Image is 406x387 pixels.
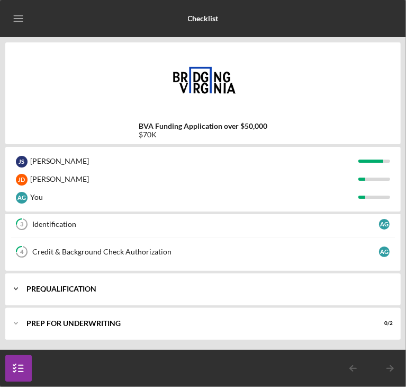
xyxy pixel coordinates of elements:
[379,219,390,230] div: A G
[30,188,358,206] div: You
[26,286,387,292] div: Prequalification
[30,170,358,188] div: [PERSON_NAME]
[11,210,395,238] a: 3IdentificationAG
[32,220,379,228] div: Identification
[374,320,393,327] div: 0 / 2
[26,320,366,327] div: Prep for Underwriting
[139,122,267,130] b: BVA Funding Application over $50,000
[11,238,395,266] a: 4Credit & Background Check AuthorizationAG
[16,192,28,204] div: A G
[139,130,267,139] div: $70K
[16,156,28,168] div: J S
[20,221,23,228] tspan: 3
[5,48,401,111] img: Product logo
[379,247,390,257] div: A G
[16,174,28,186] div: J D
[30,152,358,170] div: [PERSON_NAME]
[32,248,379,256] div: Credit & Background Check Authorization
[20,249,24,256] tspan: 4
[188,14,219,23] b: Checklist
